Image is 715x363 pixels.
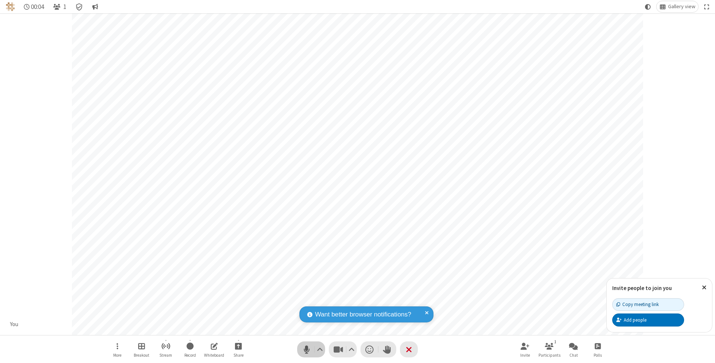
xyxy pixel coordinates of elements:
span: 00:04 [31,3,44,10]
div: You [7,320,21,329]
span: Stream [159,353,172,357]
div: Copy meeting link [616,301,659,308]
span: 1 [63,3,66,10]
span: Record [184,353,196,357]
button: Open menu [106,339,128,360]
button: Send a reaction [360,341,378,357]
button: Start streaming [155,339,177,360]
button: Audio settings [315,341,325,357]
button: Mute (⌘+Shift+A) [297,341,325,357]
button: Stop video (⌘+Shift+V) [329,341,357,357]
button: End or leave meeting [400,341,418,357]
button: Copy meeting link [612,298,684,311]
button: Open shared whiteboard [203,339,225,360]
button: Raise hand [378,341,396,357]
button: Invite participants (⌘+Shift+I) [514,339,536,360]
button: Video setting [347,341,357,357]
button: Conversation [89,1,101,12]
img: QA Selenium DO NOT DELETE OR CHANGE [6,2,15,11]
span: Gallery view [668,4,695,10]
button: Open chat [562,339,585,360]
span: More [113,353,121,357]
span: Want better browser notifications? [315,310,411,319]
span: Chat [569,353,578,357]
button: Start recording [179,339,201,360]
span: Whiteboard [204,353,224,357]
button: Using system theme [642,1,654,12]
div: Timer [21,1,47,12]
button: Close popover [696,278,712,297]
button: Open participant list [50,1,69,12]
span: Share [233,353,244,357]
button: Change layout [657,1,698,12]
label: Invite people to join you [612,284,672,292]
span: Participants [538,353,560,357]
button: Manage Breakout Rooms [130,339,153,360]
button: Add people [612,313,684,326]
button: Open poll [587,339,609,360]
button: Fullscreen [701,1,712,12]
div: Meeting details Encryption enabled [72,1,86,12]
span: Invite [520,353,530,357]
span: Polls [594,353,602,357]
div: 1 [552,338,559,345]
button: Open participant list [538,339,560,360]
button: Start sharing [227,339,250,360]
span: Breakout [134,353,149,357]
